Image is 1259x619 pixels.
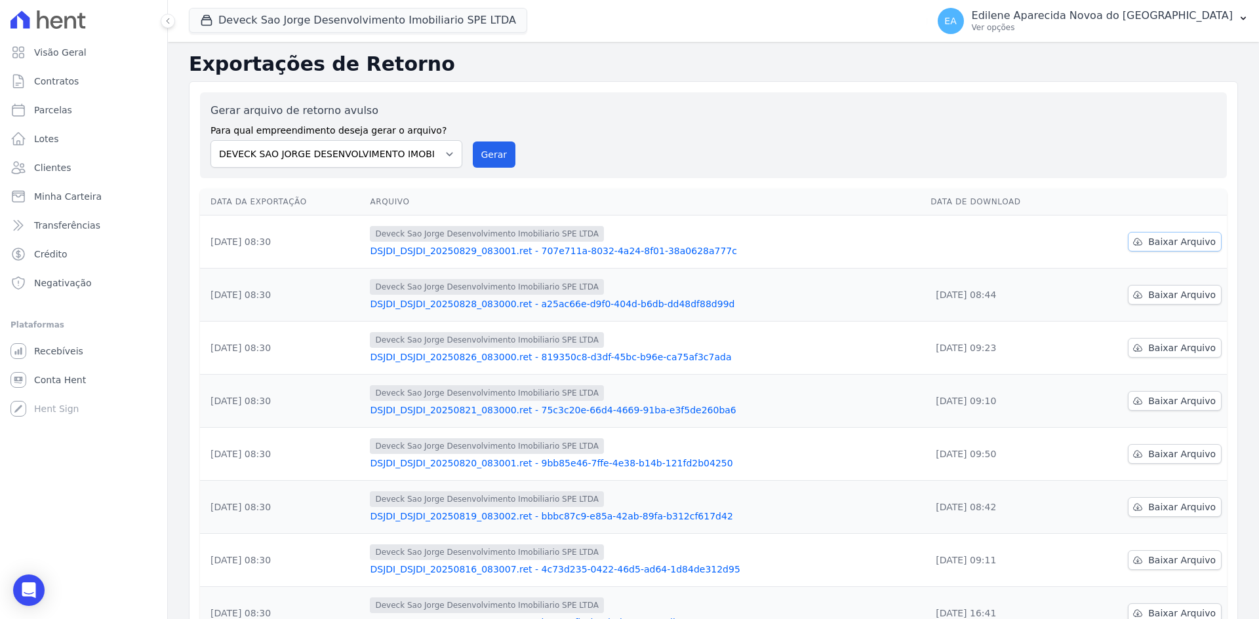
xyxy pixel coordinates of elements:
[200,216,365,269] td: [DATE] 08:30
[1128,285,1222,305] a: Baixar Arquivo
[189,8,527,33] button: Deveck Sao Jorge Desenvolvimento Imobiliario SPE LTDA
[34,132,59,145] span: Lotes
[925,269,1073,322] td: [DATE] 08:44
[365,189,925,216] th: Arquivo
[370,332,603,348] span: Deveck Sao Jorge Desenvolvimento Imobiliario SPE LTDA
[370,226,603,242] span: Deveck Sao Jorge Desenvolvimento Imobiliario SPE LTDA
[925,534,1073,587] td: [DATE] 09:11
[34,219,100,232] span: Transferências
[34,373,86,386] span: Conta Hent
[34,248,68,261] span: Crédito
[1128,550,1222,570] a: Baixar Arquivo
[5,155,162,181] a: Clientes
[34,75,79,88] span: Contratos
[200,269,365,322] td: [DATE] 08:30
[5,241,162,267] a: Crédito
[200,322,365,375] td: [DATE] 08:30
[34,276,92,290] span: Negativação
[1128,338,1222,358] a: Baixar Arquivo
[200,534,365,587] td: [DATE] 08:30
[1148,553,1216,567] span: Baixar Arquivo
[927,3,1259,39] button: EA Edilene Aparecida Novoa do [GEOGRAPHIC_DATA] Ver opções
[370,544,603,560] span: Deveck Sao Jorge Desenvolvimento Imobiliario SPE LTDA
[370,597,603,613] span: Deveck Sao Jorge Desenvolvimento Imobiliario SPE LTDA
[370,385,603,401] span: Deveck Sao Jorge Desenvolvimento Imobiliario SPE LTDA
[925,428,1073,481] td: [DATE] 09:50
[370,279,603,295] span: Deveck Sao Jorge Desenvolvimento Imobiliario SPE LTDA
[370,403,920,417] a: DSJDI_DSJDI_20250821_083000.ret - 75c3c20e-66d4-4669-91ba-e3f5de260ba6
[370,438,603,454] span: Deveck Sao Jorge Desenvolvimento Imobiliario SPE LTDA
[34,103,72,117] span: Parcelas
[5,126,162,152] a: Lotes
[925,375,1073,428] td: [DATE] 09:10
[13,574,45,606] div: Open Intercom Messenger
[925,322,1073,375] td: [DATE] 09:23
[1128,232,1222,252] a: Baixar Arquivo
[1148,500,1216,514] span: Baixar Arquivo
[210,119,462,138] label: Para qual empreendimento deseja gerar o arquivo?
[370,457,920,470] a: DSJDI_DSJDI_20250820_083001.ret - 9bb85e46-7ffe-4e38-b14b-121fd2b04250
[1128,497,1222,517] a: Baixar Arquivo
[189,52,1238,76] h2: Exportações de Retorno
[1148,394,1216,407] span: Baixar Arquivo
[1148,447,1216,460] span: Baixar Arquivo
[5,183,162,210] a: Minha Carteira
[370,563,920,576] a: DSJDI_DSJDI_20250816_083007.ret - 4c73d235-0422-46d5-ad64-1d84de312d95
[370,350,920,364] a: DSJDI_DSJDI_20250826_083000.ret - 819350c8-d3df-45bc-b96e-ca75af3c7ada
[5,68,162,94] a: Contratos
[1148,288,1216,301] span: Baixar Arquivo
[944,16,956,26] span: EA
[34,190,102,203] span: Minha Carteira
[473,141,516,168] button: Gerar
[5,338,162,364] a: Recebíveis
[5,367,162,393] a: Conta Hent
[370,510,920,523] a: DSJDI_DSJDI_20250819_083002.ret - bbbc87c9-e85a-42ab-89fa-b312cf617d42
[972,22,1233,33] p: Ver opções
[370,297,920,310] a: DSJDI_DSJDI_20250828_083000.ret - a25ac66e-d9f0-404d-b6db-dd48df88d99d
[200,481,365,534] td: [DATE] 08:30
[5,97,162,123] a: Parcelas
[34,345,83,358] span: Recebíveis
[34,46,87,59] span: Visão Geral
[1128,391,1222,411] a: Baixar Arquivo
[370,491,603,507] span: Deveck Sao Jorge Desenvolvimento Imobiliario SPE LTDA
[1128,444,1222,464] a: Baixar Arquivo
[200,189,365,216] th: Data da Exportação
[972,9,1233,22] p: Edilene Aparecida Novoa do [GEOGRAPHIC_DATA]
[5,39,162,66] a: Visão Geral
[925,189,1073,216] th: Data de Download
[925,481,1073,534] td: [DATE] 08:42
[1148,235,1216,248] span: Baixar Arquivo
[1148,341,1216,354] span: Baixar Arquivo
[5,270,162,296] a: Negativação
[34,161,71,174] span: Clientes
[5,212,162,238] a: Transferências
[200,428,365,481] td: [DATE] 08:30
[210,103,462,119] label: Gerar arquivo de retorno avulso
[10,317,157,333] div: Plataformas
[200,375,365,428] td: [DATE] 08:30
[370,244,920,257] a: DSJDI_DSJDI_20250829_083001.ret - 707e711a-8032-4a24-8f01-38a0628a777c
